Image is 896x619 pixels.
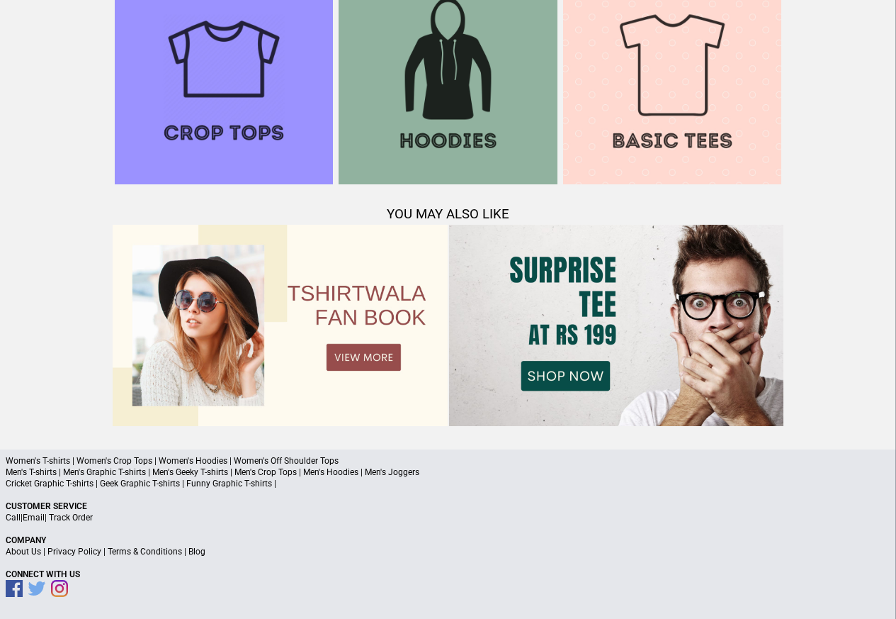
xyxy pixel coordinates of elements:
[6,512,890,523] p: | |
[6,478,890,489] p: Cricket Graphic T-shirts | Geek Graphic T-shirts | Funny Graphic T-shirts |
[6,513,21,523] a: Call
[6,546,890,557] p: | | |
[23,513,45,523] a: Email
[47,547,101,557] a: Privacy Policy
[6,467,890,478] p: Men's T-shirts | Men's Graphic T-shirts | Men's Geeky T-shirts | Men's Crop Tops | Men's Hoodies ...
[49,513,93,523] a: Track Order
[6,501,890,512] p: Customer Service
[108,547,182,557] a: Terms & Conditions
[387,206,509,222] span: YOU MAY ALSO LIKE
[6,455,890,467] p: Women's T-shirts | Women's Crop Tops | Women's Hoodies | Women's Off Shoulder Tops
[6,547,41,557] a: About Us
[188,547,205,557] a: Blog
[6,569,890,580] p: Connect With Us
[6,535,890,546] p: Company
